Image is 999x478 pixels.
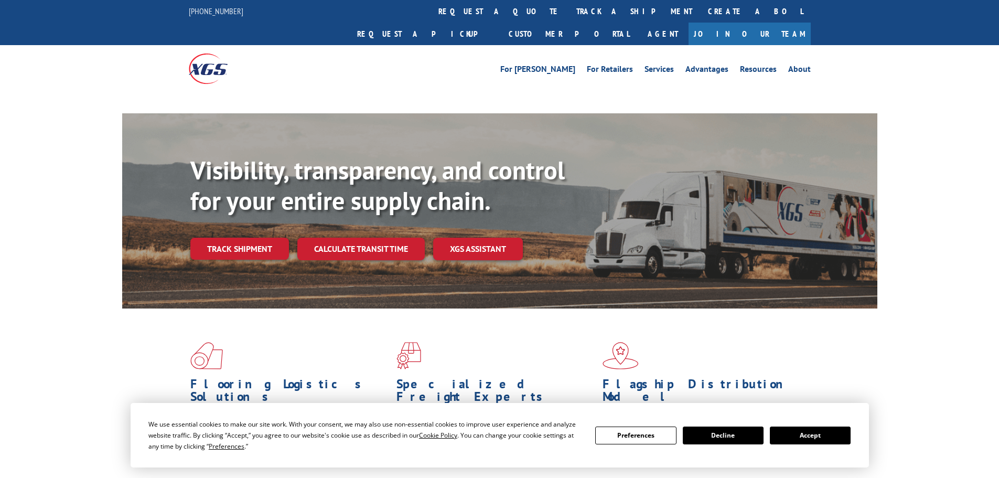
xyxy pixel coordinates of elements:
[637,23,689,45] a: Agent
[190,238,289,260] a: Track shipment
[148,419,583,452] div: We use essential cookies to make our site work. With your consent, we may also use non-essential ...
[131,403,869,468] div: Cookie Consent Prompt
[190,342,223,369] img: xgs-icon-total-supply-chain-intelligence-red
[297,238,425,260] a: Calculate transit time
[189,6,243,16] a: [PHONE_NUMBER]
[190,378,389,408] h1: Flooring Logistics Solutions
[644,65,674,77] a: Services
[396,342,421,369] img: xgs-icon-focused-on-flooring-red
[685,65,728,77] a: Advantages
[419,431,457,440] span: Cookie Policy
[349,23,501,45] a: Request a pickup
[603,342,639,369] img: xgs-icon-flagship-distribution-model-red
[683,427,764,444] button: Decline
[396,378,595,408] h1: Specialized Freight Experts
[740,65,777,77] a: Resources
[500,65,575,77] a: For [PERSON_NAME]
[689,23,811,45] a: Join Our Team
[595,427,676,444] button: Preferences
[433,238,523,260] a: XGS ASSISTANT
[209,442,244,451] span: Preferences
[587,65,633,77] a: For Retailers
[603,378,801,408] h1: Flagship Distribution Model
[501,23,637,45] a: Customer Portal
[190,154,565,217] b: Visibility, transparency, and control for your entire supply chain.
[788,65,811,77] a: About
[770,427,851,444] button: Accept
